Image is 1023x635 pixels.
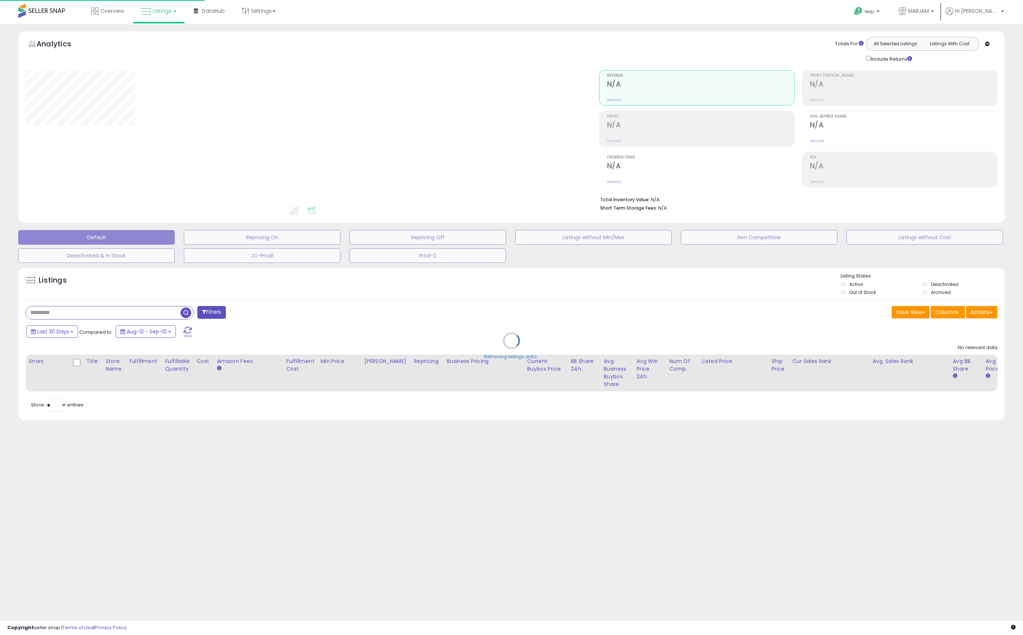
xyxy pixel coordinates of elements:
button: All Selected Listings [868,39,923,49]
button: Default [18,230,175,245]
span: ROI [810,156,997,160]
h2: N/A [607,80,794,90]
span: Profit [607,115,794,119]
button: Deactivated & In Stock [18,248,175,263]
span: Avg. Buybox Share [810,115,997,119]
small: Prev: N/A [607,98,621,102]
button: Repricing On [184,230,340,245]
h5: Analytics [36,39,85,51]
button: Repricing Off [350,230,506,245]
small: Prev: N/A [810,180,824,184]
div: Include Returns [861,54,921,63]
h2: N/A [810,80,997,90]
button: Listings without Cost [846,230,1003,245]
li: N/A [600,195,992,203]
h2: N/A [810,121,997,131]
span: Help [865,8,875,15]
span: Ordered Items [607,156,794,160]
span: Overview [100,7,124,15]
span: Revenue [607,74,794,78]
span: Listings [153,7,171,15]
div: Retrieving listings data.. [484,353,539,360]
small: Prev: N/A [607,139,621,143]
span: DataHub [202,7,225,15]
button: Non Competitive [681,230,837,245]
b: Short Term Storage Fees: [600,205,657,211]
a: Hi [PERSON_NAME] [946,7,1004,24]
span: N/A [658,204,667,211]
small: Prev: N/A [810,98,824,102]
div: Totals For [835,41,864,47]
b: Total Inventory Value: [600,196,650,203]
span: Profit [PERSON_NAME] [810,74,997,78]
button: Listings without Min/Max [515,230,672,245]
span: Hi [PERSON_NAME] [955,7,999,15]
small: Prev: N/A [810,139,824,143]
button: Prod-2 [350,248,506,263]
a: Help [848,1,887,24]
h2: N/A [607,121,794,131]
span: MARJAM [908,7,929,15]
i: Get Help [854,7,863,16]
small: Prev: N/A [607,180,621,184]
h2: N/A [607,162,794,172]
h2: N/A [810,162,997,172]
button: Listings With Cost [922,39,977,49]
button: JC-Prod1 [184,248,340,263]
